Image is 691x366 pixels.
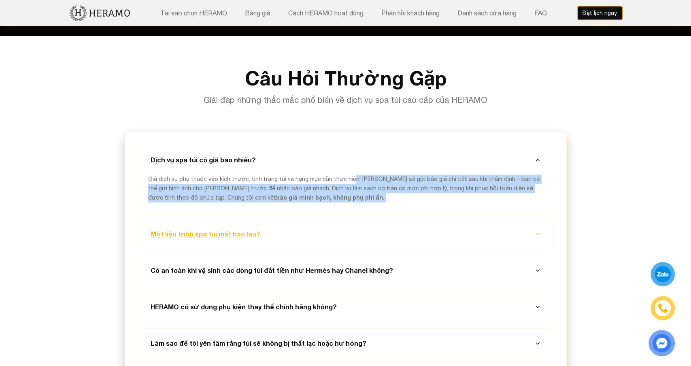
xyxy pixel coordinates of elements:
button: HERAMO có sử dụng phụ kiện thay thế chính hãng không? [148,292,543,321]
button: FAQ [532,8,549,18]
button: Một liệu trình spa túi mất bao lâu? [148,219,543,249]
button: Dịch vụ spa túi có giá bao nhiêu? [148,145,543,174]
button: Cách HERAMO hoạt động [286,8,366,18]
h2: Câu Hỏi Thường Gặp [125,68,567,88]
button: Làm sao để tôi yên tâm rằng túi sẽ không bị thất lạc hoặc hư hỏng? [148,329,543,358]
button: Phản hồi khách hàng [379,8,442,18]
p: Giải đáp những thắc mắc phổ biến về dịch vụ spa túi cao cấp của HERAMO [125,94,567,106]
span: Giá dịch vụ phụ thuộc vào kích thước, tình trạng túi và hạng mục cần thực hiện. [PERSON_NAME] sẽ ... [148,176,540,201]
span: báo giá minh bạch, không phụ phí ẩn [276,194,383,201]
img: new-logo.3f60348b.png [69,4,131,21]
img: phone-icon [658,304,667,313]
button: Tại sao chọn HERAMO [158,8,230,18]
a: phone-icon [651,297,674,319]
button: Đặt lịch ngay [577,6,623,20]
button: Có an toàn khi vệ sinh các dòng túi đắt tiền như Hermès hay Chanel không? [148,256,543,285]
button: Danh sách cửa hàng [455,8,519,18]
button: Bảng giá [242,8,273,18]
